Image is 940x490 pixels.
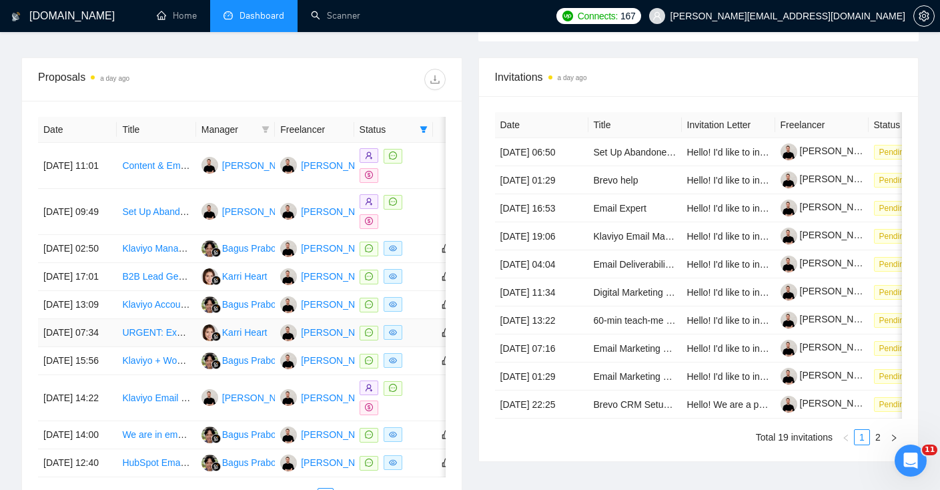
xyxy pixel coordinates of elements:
img: GH [201,389,218,406]
span: eye [389,244,397,252]
button: like [438,324,454,340]
span: eye [389,272,397,280]
img: GH [280,389,297,406]
span: filter [417,119,430,140]
span: message [365,459,373,467]
a: HubSpot Email Marketing Designer [122,457,268,468]
div: [PERSON_NAME] [301,297,378,312]
span: message [389,198,397,206]
td: [DATE] 15:56 [38,347,117,375]
a: 2 [871,430,885,445]
td: Set Up Abandoned Cart Emails on Shopify [117,189,195,235]
a: [PERSON_NAME] [781,370,877,381]
td: Email Marketing Specialist [588,334,682,362]
a: [PERSON_NAME] [781,174,877,184]
td: Digital Marketing &Brand Reclaim, and Protection Specialist [588,278,682,306]
a: Klaviyo Email Marketing Manager for High-Volume E-commerce Brand [594,231,885,242]
div: Proposals [38,69,242,90]
button: like [438,296,454,312]
span: message [365,272,373,280]
button: download [424,69,446,90]
span: left [842,434,850,442]
td: [DATE] 02:50 [38,235,117,263]
img: gigradar-bm.png [211,434,221,443]
td: [DATE] 09:49 [38,189,117,235]
td: Email Deliverability Specialist Needed to Resolve Spam Issues [588,250,682,278]
li: Previous Page [838,429,854,445]
span: message [365,356,373,364]
img: c12q8UQqTCt9uInQ4QNesLNq05VpULIt_5oE0K8xmHGTWpRK1uIq74pYAyliNDDF3N [781,172,797,188]
a: searchScanner [311,10,360,21]
span: Pending [874,313,914,328]
td: Klaviyo Account Management Expert Needed [117,291,195,319]
a: BPBagus Prabowo [201,354,288,365]
img: gigradar-bm.png [211,462,221,471]
a: GH[PERSON_NAME] [280,392,378,403]
td: [DATE] 07:16 [495,334,588,362]
li: Next Page [886,429,902,445]
span: dollar [365,171,373,179]
iframe: Intercom live chat [895,445,927,477]
span: eye [389,328,397,336]
span: Pending [874,145,914,160]
span: Manager [201,122,256,137]
img: GH [280,203,297,220]
img: c12q8UQqTCt9uInQ4QNesLNq05VpULIt_5oE0K8xmHGTWpRK1uIq74pYAyliNDDF3N [781,256,797,272]
span: eye [389,431,397,439]
a: Email Deliverability Specialist Needed to Resolve Spam Issues [594,259,854,270]
td: Set Up Abandoned Cart Emails on Shopify [588,138,682,166]
th: Title [117,117,195,143]
button: like [438,455,454,471]
th: Invitation Letter [682,112,775,138]
span: setting [914,11,934,21]
a: GH[PERSON_NAME] [280,298,378,309]
td: [DATE] 01:29 [495,362,588,391]
img: GH [201,203,218,220]
img: c12q8UQqTCt9uInQ4QNesLNq05VpULIt_5oE0K8xmHGTWpRK1uIq74pYAyliNDDF3N [781,340,797,356]
img: c12q8UQqTCt9uInQ4QNesLNq05VpULIt_5oE0K8xmHGTWpRK1uIq74pYAyliNDDF3N [781,368,797,385]
img: gigradar-bm.png [211,332,221,341]
img: c12q8UQqTCt9uInQ4QNesLNq05VpULIt_5oE0K8xmHGTWpRK1uIq74pYAyliNDDF3N [781,284,797,300]
td: [DATE] 12:40 [38,449,117,477]
a: Pending [874,314,919,325]
span: 11 [922,445,937,455]
a: [PERSON_NAME] [781,146,877,156]
th: Freelancer [775,112,869,138]
span: download [425,74,445,85]
span: eye [389,459,397,467]
span: message [365,244,373,252]
th: Date [38,117,117,143]
span: like [442,429,451,440]
a: Pending [874,230,919,241]
img: BP [201,427,218,443]
img: c12q8UQqTCt9uInQ4QNesLNq05VpULIt_5oE0K8xmHGTWpRK1uIq74pYAyliNDDF3N [781,200,797,216]
span: message [389,152,397,160]
a: BPBagus Prabowo [201,457,288,467]
span: filter [420,126,428,134]
a: homeHome [157,10,197,21]
a: Brevo CRM Setup and Ongoing Management [594,399,783,410]
img: gigradar-bm.png [211,248,221,257]
img: KH [201,268,218,285]
a: [PERSON_NAME] [781,342,877,352]
img: GH [280,352,297,369]
a: Set Up Abandoned Cart Emails on Shopify [122,206,298,217]
div: Bagus Prabowo [222,241,288,256]
span: like [442,243,451,254]
img: GH [280,157,297,174]
span: like [442,299,451,310]
td: HubSpot Email Marketing Designer [117,449,195,477]
img: BP [201,296,218,313]
div: [PERSON_NAME] [222,204,299,219]
th: Title [588,112,682,138]
span: filter [262,126,270,134]
div: Karri Heart [222,269,268,284]
span: message [365,328,373,336]
a: Set Up Abandoned Cart Emails on Shopify [594,147,770,158]
span: Pending [874,257,914,272]
img: GH [280,324,297,341]
td: Klaviyo Email Marketing Manager for High-Volume E-commerce Brand [588,222,682,250]
a: [PERSON_NAME] [781,398,877,409]
span: like [442,355,451,366]
a: BPBagus Prabowo [201,242,288,253]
